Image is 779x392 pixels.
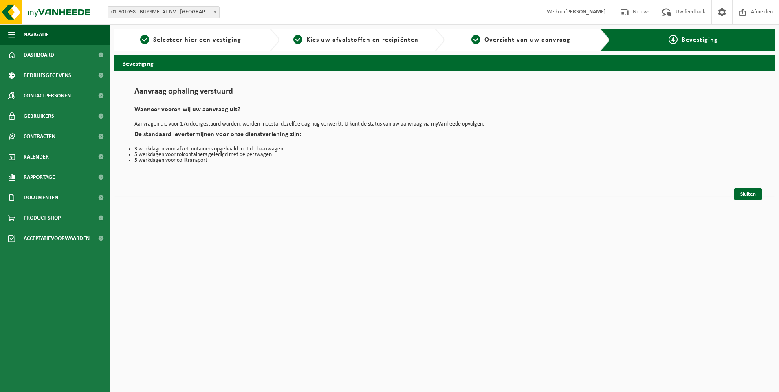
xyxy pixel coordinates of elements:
span: Rapportage [24,167,55,187]
span: 01-901698 - BUYSMETAL NV - HARELBEKE [108,7,219,18]
span: 1 [140,35,149,44]
span: Contactpersonen [24,86,71,106]
h1: Aanvraag ophaling verstuurd [134,88,755,100]
a: 3Overzicht van uw aanvraag [449,35,594,45]
span: Kies uw afvalstoffen en recipiënten [306,37,418,43]
span: 2 [293,35,302,44]
a: Sluiten [734,188,762,200]
a: 2Kies uw afvalstoffen en recipiënten [284,35,429,45]
span: 4 [669,35,678,44]
span: Navigatie [24,24,49,45]
span: Overzicht van uw aanvraag [484,37,570,43]
li: 5 werkdagen voor collitransport [134,158,755,163]
span: Acceptatievoorwaarden [24,228,90,249]
span: Kalender [24,147,49,167]
span: Dashboard [24,45,54,65]
li: 3 werkdagen voor afzetcontainers opgehaald met de haakwagen [134,146,755,152]
span: Documenten [24,187,58,208]
span: Product Shop [24,208,61,228]
span: Contracten [24,126,55,147]
span: Bevestiging [682,37,718,43]
h2: Wanneer voeren wij uw aanvraag uit? [134,106,755,117]
h2: Bevestiging [114,55,775,71]
span: 01-901698 - BUYSMETAL NV - HARELBEKE [108,6,220,18]
span: Selecteer hier een vestiging [153,37,241,43]
strong: [PERSON_NAME] [565,9,606,15]
h2: De standaard levertermijnen voor onze dienstverlening zijn: [134,131,755,142]
span: Bedrijfsgegevens [24,65,71,86]
span: Gebruikers [24,106,54,126]
li: 5 werkdagen voor rolcontainers geledigd met de perswagen [134,152,755,158]
p: Aanvragen die voor 17u doorgestuurd worden, worden meestal dezelfde dag nog verwerkt. U kunt de s... [134,121,755,127]
span: 3 [471,35,480,44]
a: 1Selecteer hier een vestiging [118,35,263,45]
